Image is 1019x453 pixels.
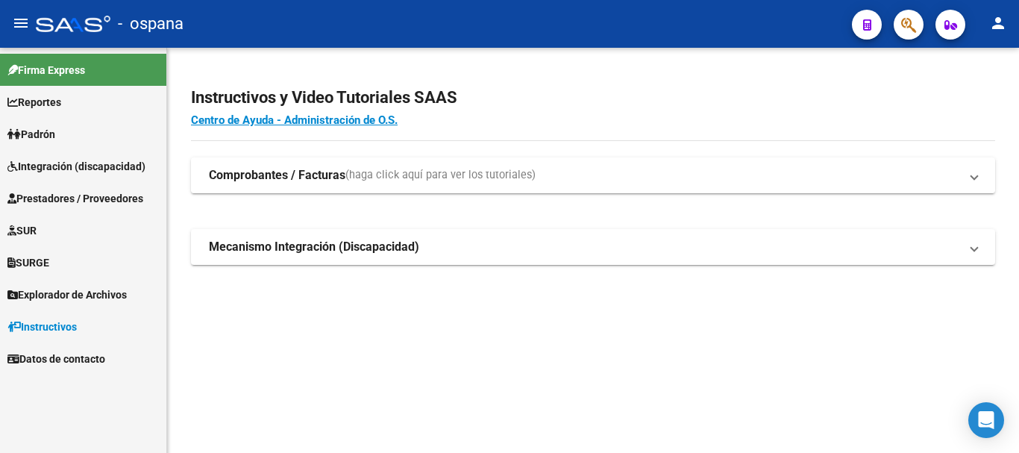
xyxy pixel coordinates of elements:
span: Instructivos [7,319,77,335]
div: Open Intercom Messenger [968,402,1004,438]
span: Padrón [7,126,55,143]
span: (haga click aquí para ver los tutoriales) [345,167,536,184]
span: Reportes [7,94,61,110]
mat-expansion-panel-header: Mecanismo Integración (Discapacidad) [191,229,995,265]
mat-icon: menu [12,14,30,32]
a: Centro de Ayuda - Administración de O.S. [191,113,398,127]
span: Datos de contacto [7,351,105,367]
span: Prestadores / Proveedores [7,190,143,207]
span: SUR [7,222,37,239]
mat-icon: person [989,14,1007,32]
strong: Mecanismo Integración (Discapacidad) [209,239,419,255]
span: Firma Express [7,62,85,78]
strong: Comprobantes / Facturas [209,167,345,184]
span: SURGE [7,254,49,271]
span: Integración (discapacidad) [7,158,145,175]
h2: Instructivos y Video Tutoriales SAAS [191,84,995,112]
span: - ospana [118,7,184,40]
mat-expansion-panel-header: Comprobantes / Facturas(haga click aquí para ver los tutoriales) [191,157,995,193]
span: Explorador de Archivos [7,287,127,303]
